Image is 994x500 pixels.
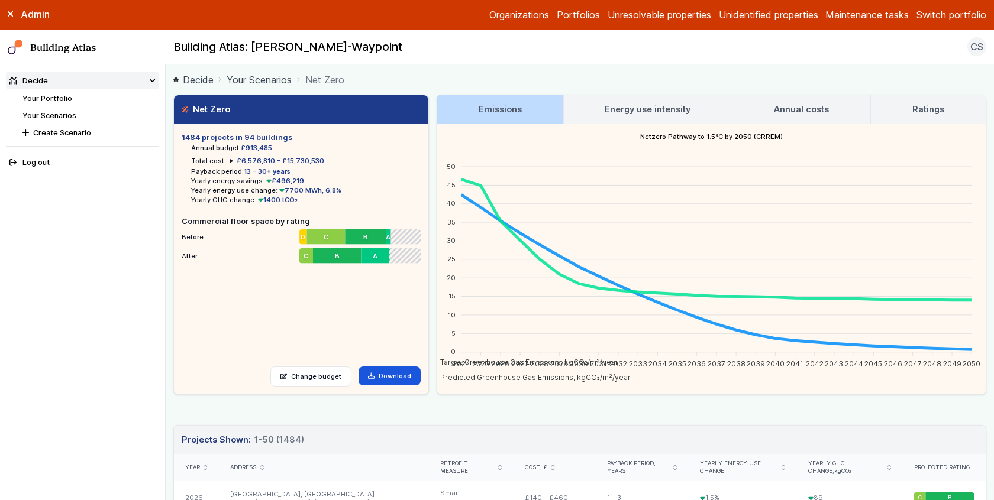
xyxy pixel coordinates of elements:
span: Target Greenhouse Gas Emissions, kgCO₂/m²/year [431,358,618,366]
h3: Ratings [912,103,944,116]
tspan: 2041 [786,359,803,368]
tspan: 10 [447,310,455,319]
tspan: 40 [446,199,455,207]
tspan: 20 [446,273,455,281]
a: Unresolvable properties [608,8,711,22]
span: B [363,232,368,242]
tspan: 25 [447,255,455,263]
button: Log out [6,154,160,171]
tspan: 2034 [648,359,666,368]
tspan: 15 [448,292,455,300]
a: Energy use intensity [564,95,732,124]
span: D [301,232,306,242]
a: Organizations [489,8,549,22]
a: Emissions [437,95,563,124]
tspan: 2029 [550,359,568,368]
tspan: 2036 [688,359,706,368]
tspan: 2046 [884,359,902,368]
tspan: 2024 [452,359,470,368]
span: 1-50 (1484) [254,433,304,446]
h2: Building Atlas: [PERSON_NAME]-Waypoint [173,40,402,55]
button: Create Scenario [19,124,159,141]
tspan: 2031 [590,359,607,368]
h3: Energy use intensity [605,103,690,116]
li: Yearly energy savings: [191,176,421,186]
li: After [182,246,421,261]
summary: Decide [6,72,160,89]
summary: £6,576,810 – £15,730,530 [230,156,324,165]
span: kgCO₂ [834,467,851,474]
a: Unidentified properties [719,8,818,22]
tspan: 5 [451,329,455,337]
span: Yearly GHG change, [808,460,884,475]
span: A [373,251,377,261]
tspan: 30 [446,236,455,245]
button: CS [967,37,986,56]
li: Yearly GHG change: [191,195,421,204]
tspan: 2050 [963,359,980,368]
h6: Total cost: [191,156,226,165]
tspan: 2040 [766,359,785,368]
tspan: 2025 [472,359,489,368]
div: Decide [9,75,48,86]
span: 13 – 30+ years [244,167,291,176]
tspan: 2038 [727,359,745,368]
h3: Projects Shown: [182,433,304,446]
span: A+ [389,251,390,261]
span: Payback period, years [607,460,670,475]
a: Your Portfolio [22,94,72,103]
div: Projected rating [914,464,974,472]
tspan: 2048 [923,359,941,368]
tspan: 2035 [668,359,686,368]
span: Predicted Greenhouse Gas Emissions, kgCO₂/m²/year [431,373,631,382]
span: A [386,232,390,242]
img: main-0bbd2752.svg [8,40,23,55]
h5: Commercial floor space by rating [182,216,421,227]
a: Decide [173,73,214,87]
span: C [324,232,328,242]
a: Change budget [270,366,351,387]
span: Cost, £ [525,464,547,472]
span: £496,219 [264,177,305,185]
h4: Netzero Pathway to 1.5°C by 2050 (CRREM) [437,124,986,149]
span: B [335,251,340,261]
tspan: 2030 [570,359,588,368]
tspan: 2044 [844,359,863,368]
tspan: 50 [446,162,455,170]
tspan: 35 [447,217,455,226]
a: Ratings [871,95,986,124]
li: Annual budget: [191,143,421,152]
tspan: 2049 [943,359,961,368]
li: Yearly energy use change: [191,186,421,195]
span: £6,576,810 – £15,730,530 [237,157,324,165]
tspan: 45 [446,181,455,189]
tspan: 2033 [628,359,647,368]
tspan: 2039 [746,359,764,368]
li: Payback period: [191,167,421,176]
span: CS [970,40,983,54]
tspan: 2028 [531,359,548,368]
h3: Net Zero [182,103,230,116]
tspan: 2037 [707,359,725,368]
span: Retrofit measure [440,460,494,475]
tspan: 0 [450,348,455,356]
span: Year [185,464,200,472]
a: Your Scenarios [227,73,292,87]
span: 1400 tCO₂ [256,196,298,204]
tspan: 2045 [864,359,882,368]
tspan: 2026 [492,359,509,368]
li: Before [182,227,421,242]
a: Portfolios [557,8,600,22]
a: Your Scenarios [22,111,76,120]
h3: Annual costs [774,103,829,116]
a: Annual costs [732,95,870,124]
span: 7700 MWh, 6.8% [277,186,342,194]
tspan: 2042 [805,359,823,368]
a: Download [359,366,421,385]
button: Switch portfolio [916,8,986,22]
tspan: 2032 [609,359,627,368]
h3: Emissions [479,103,522,116]
tspan: 2043 [825,359,843,368]
span: £913,485 [241,144,272,152]
span: Yearly energy use change [700,460,778,475]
